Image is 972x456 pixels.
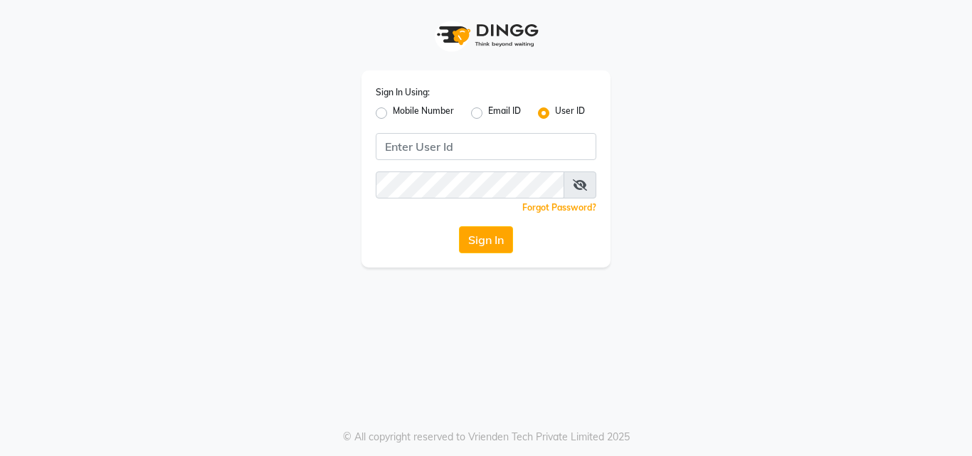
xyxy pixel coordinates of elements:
[429,14,543,56] img: logo1.svg
[488,105,521,122] label: Email ID
[376,133,596,160] input: Username
[459,226,513,253] button: Sign In
[393,105,454,122] label: Mobile Number
[555,105,585,122] label: User ID
[522,202,596,213] a: Forgot Password?
[376,86,430,99] label: Sign In Using:
[376,171,564,198] input: Username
